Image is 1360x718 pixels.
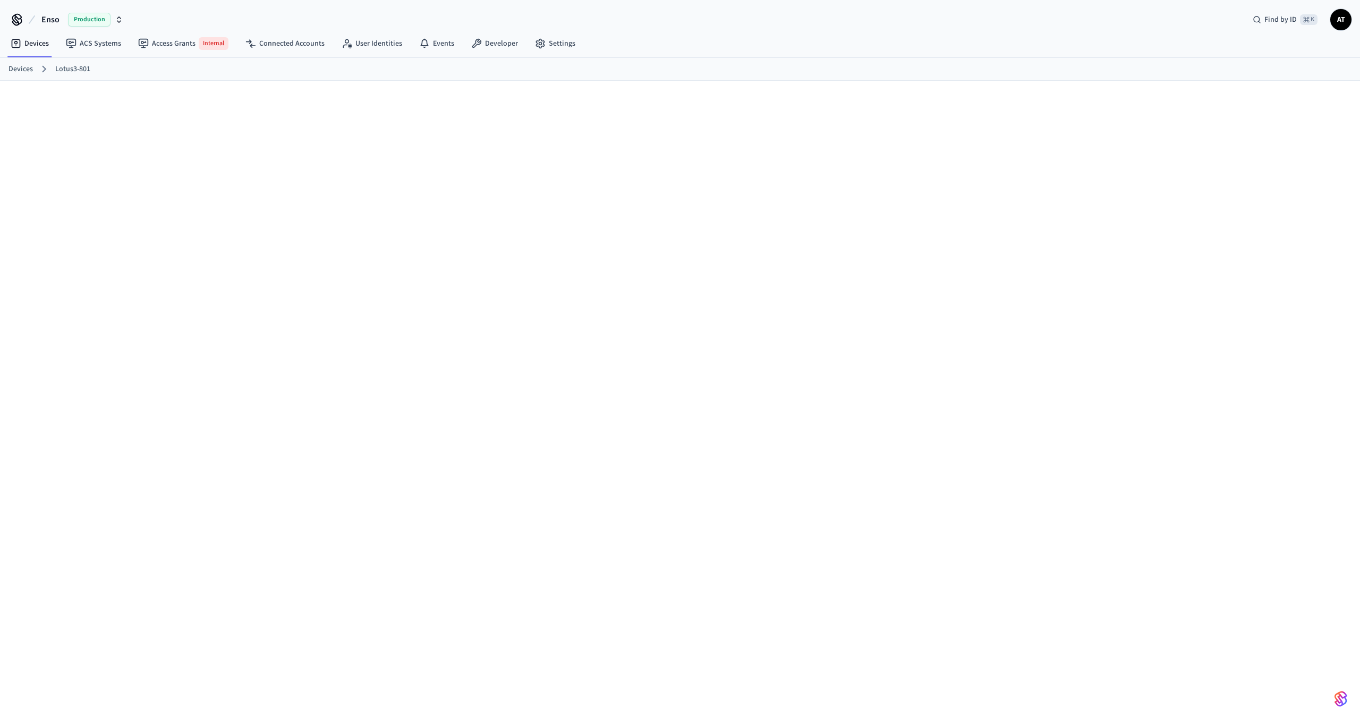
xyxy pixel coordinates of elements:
img: SeamLogoGradient.69752ec5.svg [1334,690,1347,707]
a: Lotus3-801 [55,64,90,75]
div: Find by ID⌘ K [1244,10,1326,29]
a: Devices [8,64,33,75]
button: AT [1330,9,1351,30]
span: ⌘ K [1300,14,1317,25]
span: AT [1331,10,1350,29]
a: Devices [2,34,57,53]
a: ACS Systems [57,34,130,53]
span: Production [68,13,110,27]
span: Find by ID [1264,14,1297,25]
a: Settings [526,34,584,53]
a: Connected Accounts [237,34,333,53]
span: Enso [41,13,59,26]
a: Access GrantsInternal [130,33,237,54]
a: User Identities [333,34,411,53]
a: Events [411,34,463,53]
a: Developer [463,34,526,53]
span: Internal [199,37,228,50]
